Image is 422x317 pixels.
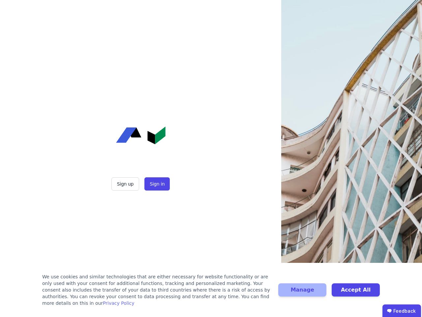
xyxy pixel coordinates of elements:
img: Concular [116,126,166,144]
button: Manage [278,283,326,297]
button: Sign in [144,177,170,191]
button: Accept All [332,283,380,297]
button: Sign up [111,177,139,191]
div: We use cookies and similar technologies that are either necessary for website functionality or ar... [42,273,270,306]
a: Privacy Policy [103,300,134,306]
